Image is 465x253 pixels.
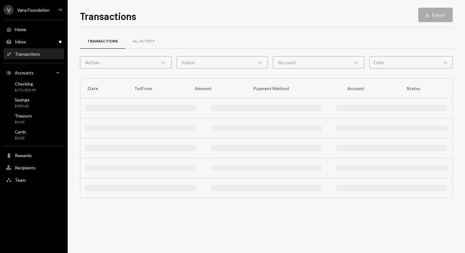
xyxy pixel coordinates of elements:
[4,48,64,59] a: Transactions
[340,79,399,98] th: Account
[15,39,26,44] div: Inbox
[15,51,40,57] div: Transactions
[15,165,35,170] div: Recipients
[399,79,452,98] th: Status
[4,36,64,47] a: Inbox
[246,79,340,98] th: Payment Method
[4,127,64,142] a: Cards$0.00
[369,56,453,69] div: Date
[17,7,50,13] div: Vana Foundation
[273,56,364,69] div: Account
[4,24,64,35] a: Home
[4,150,64,161] a: Rewards
[125,34,162,49] a: All Activity
[15,113,32,118] div: Treasury
[15,136,26,141] div: $0.00
[177,56,268,69] div: Status
[4,95,64,110] a: Savings$999.60
[15,27,26,32] div: Home
[15,153,32,158] div: Rewards
[15,70,34,75] div: Accounts
[133,39,155,44] div: All Activity
[15,88,36,93] div: $772,330.99
[4,5,14,15] div: V
[80,79,127,98] th: Date
[4,162,64,173] a: Recipients
[4,79,64,94] a: Checking$772,330.99
[15,97,30,102] div: Savings
[80,34,125,49] a: Transactions
[15,177,26,183] div: Team
[127,79,188,98] th: To/From
[15,129,26,134] div: Cards
[87,39,118,44] div: Transactions
[15,104,30,109] div: $999.60
[15,120,32,125] div: $0.00
[15,81,36,86] div: Checking
[4,174,64,185] a: Team
[4,67,64,78] a: Accounts
[188,79,246,98] th: Amount
[4,111,64,126] a: Treasury$0.00
[80,56,172,69] div: Action
[80,10,136,22] h1: Transactions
